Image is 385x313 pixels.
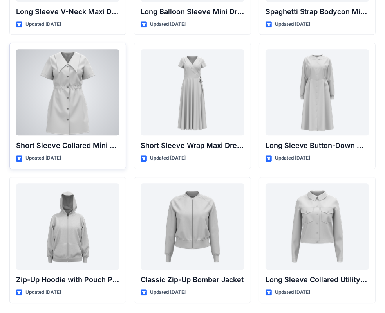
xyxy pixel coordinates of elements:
p: Updated [DATE] [25,20,61,29]
p: Updated [DATE] [150,154,186,162]
p: Spaghetti Strap Bodycon Mini Dress with Bust Detail [266,6,369,17]
a: Long Sleeve Button-Down Midi Dress [266,49,369,135]
a: Classic Zip-Up Bomber Jacket [141,183,244,270]
p: Long Balloon Sleeve Mini Dress [141,6,244,17]
p: Short Sleeve Wrap Maxi Dress [141,140,244,151]
p: Updated [DATE] [275,20,311,29]
p: Updated [DATE] [25,154,61,162]
p: Classic Zip-Up Bomber Jacket [141,274,244,285]
p: Short Sleeve Collared Mini Dress with Drawstring Waist [16,140,119,151]
p: Updated [DATE] [150,20,186,29]
p: Zip-Up Hoodie with Pouch Pockets [16,274,119,285]
p: Updated [DATE] [275,288,311,297]
p: Updated [DATE] [25,288,61,297]
a: Zip-Up Hoodie with Pouch Pockets [16,183,119,270]
p: Updated [DATE] [150,288,186,297]
a: Short Sleeve Collared Mini Dress with Drawstring Waist [16,49,119,135]
p: Long Sleeve Button-Down Midi Dress [266,140,369,151]
p: Long Sleeve Collared Utility Jacket [266,274,369,285]
a: Short Sleeve Wrap Maxi Dress [141,49,244,135]
p: Long Sleeve V-Neck Maxi Dress with Twisted Detail [16,6,119,17]
p: Updated [DATE] [275,154,311,162]
a: Long Sleeve Collared Utility Jacket [266,183,369,270]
